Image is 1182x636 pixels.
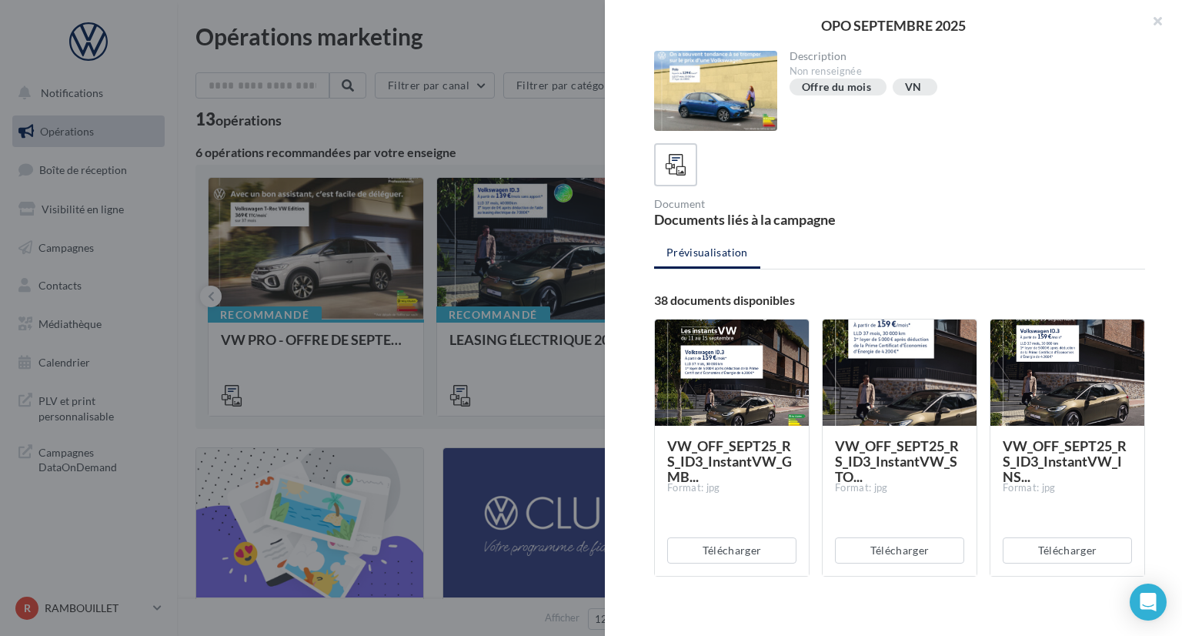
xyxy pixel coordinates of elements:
span: VW_OFF_SEPT25_RS_ID3_InstantVW_INS... [1003,437,1127,485]
div: Format: jpg [1003,481,1132,495]
div: 38 documents disponibles [654,294,1145,306]
div: Open Intercom Messenger [1130,584,1167,621]
div: Documents liés à la campagne [654,213,893,226]
div: VN [905,82,922,93]
div: OPO SEPTEMBRE 2025 [629,18,1157,32]
button: Télécharger [667,537,796,564]
div: Document [654,199,893,209]
span: VW_OFF_SEPT25_RS_ID3_InstantVW_GMB... [667,437,792,485]
button: Télécharger [1003,537,1132,564]
div: Format: jpg [835,481,964,495]
div: Format: jpg [667,481,796,495]
button: Télécharger [835,537,964,564]
div: Description [790,51,1134,62]
div: Offre du mois [802,82,872,93]
div: Non renseignée [790,65,1134,79]
span: VW_OFF_SEPT25_RS_ID3_InstantVW_STO... [835,437,959,485]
